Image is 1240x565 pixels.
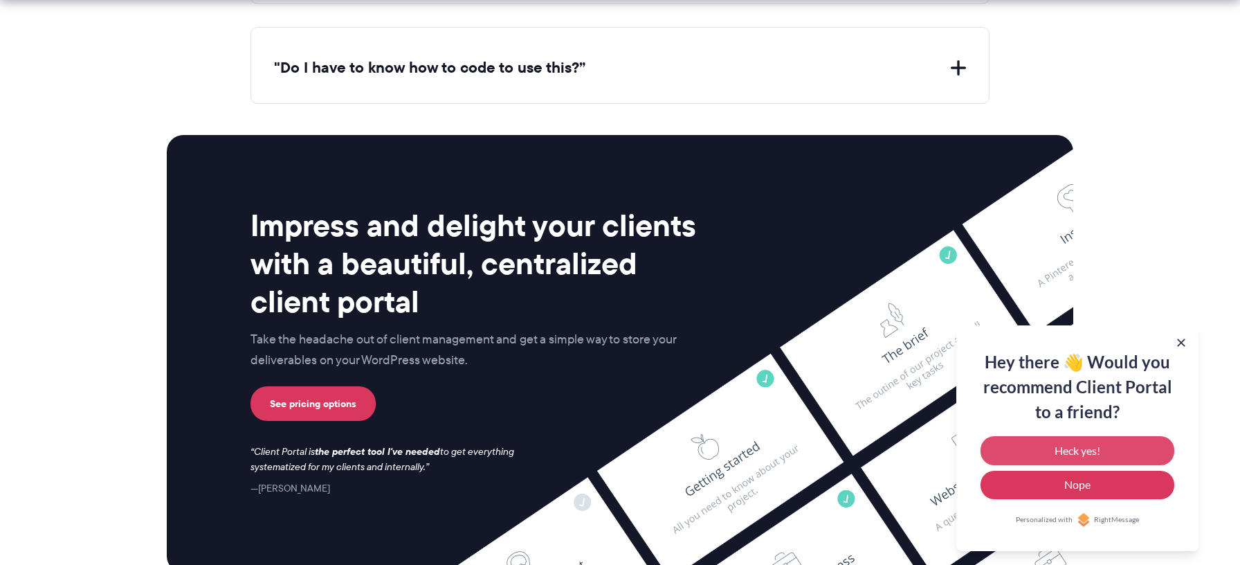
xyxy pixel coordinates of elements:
strong: the perfect tool I've needed [315,444,440,459]
span: Personalized with [1016,514,1073,526]
p: Client Portal is to get everything systematized for my clients and internally. [250,445,533,475]
button: Nope [981,471,1174,500]
span: RightMessage [1094,514,1139,526]
cite: [PERSON_NAME] [250,481,330,495]
button: Heck yes! [981,436,1174,465]
a: See pricing options [250,386,376,421]
img: Personalized with RightMessage [1077,513,1091,527]
div: Hey there 👋 Would you recommend Client Portal to a friend? [981,350,1174,424]
p: Take the headache out of client management and get a simple way to store your deliverables on you... [250,330,706,371]
button: "Do I have to know how to code to use this?” [274,57,966,79]
h2: Impress and delight your clients with a beautiful, centralized client portal [250,206,706,321]
a: Personalized withRightMessage [981,513,1174,527]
